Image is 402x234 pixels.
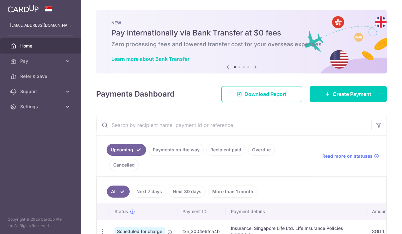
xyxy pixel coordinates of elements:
[322,153,379,159] a: Read more on statuses
[8,5,39,13] img: CardUp
[169,186,206,198] a: Next 30 days
[96,88,175,100] h4: Payments Dashboard
[333,90,371,98] span: Create Payment
[96,10,387,73] img: Bank transfer banner
[111,56,189,62] a: Learn more about Bank Transfer
[149,144,204,156] a: Payments on the way
[20,104,62,110] span: Settings
[20,58,62,64] span: Pay
[208,186,257,198] a: More than 1 month
[96,115,371,135] input: Search by recipient name, payment id or reference
[244,90,287,98] span: Download Report
[107,144,146,156] a: Upcoming
[20,88,62,95] span: Support
[109,159,139,171] a: Cancelled
[177,203,226,220] th: Payment ID
[114,208,128,215] span: Status
[111,41,372,48] h6: Zero processing fees and lowered transfer cost for your overseas expenses
[310,86,387,102] a: Create Payment
[322,153,373,159] span: Read more on statuses
[248,144,275,156] a: Overdue
[20,43,62,49] span: Home
[226,203,367,220] th: Payment details
[132,186,166,198] a: Next 7 days
[10,22,71,28] p: [EMAIL_ADDRESS][DOMAIN_NAME]
[372,208,388,215] span: Amount
[111,20,372,25] p: NEW
[111,28,372,38] h5: Pay internationally via Bank Transfer at $0 fees
[221,86,302,102] a: Download Report
[107,186,130,198] a: All
[206,144,245,156] a: Recipient paid
[231,225,362,231] div: Insurance. Singapore Life Ltd: Life Insurance Policies
[20,73,62,79] span: Refer & Save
